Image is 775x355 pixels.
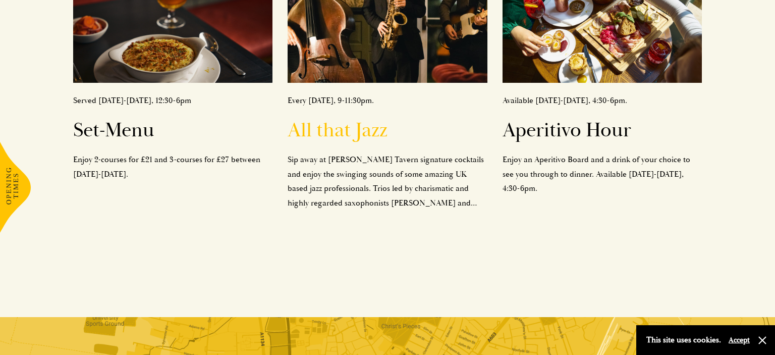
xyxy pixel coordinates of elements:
p: Enjoy 2-courses for £21 and 3-courses for £27 between [DATE]-[DATE]. [73,153,272,182]
h2: Aperitivo Hour [503,118,702,142]
button: Accept [729,335,750,345]
p: Available [DATE]-[DATE], 4:30-6pm. [503,93,702,108]
button: Close and accept [757,335,767,345]
p: Enjoy an Aperitivo Board and a drink of your choice to see you through to dinner. Available [DATE... [503,153,702,196]
p: This site uses cookies. [646,333,721,347]
h2: All that Jazz [288,118,487,142]
p: Served [DATE]-[DATE], 12:30-6pm [73,93,272,108]
p: Every [DATE], 9-11:30pm. [288,93,487,108]
p: Sip away at [PERSON_NAME] Tavern signature cocktails and enjoy the swinging sounds of some amazin... [288,153,487,211]
h2: Set-Menu [73,118,272,142]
